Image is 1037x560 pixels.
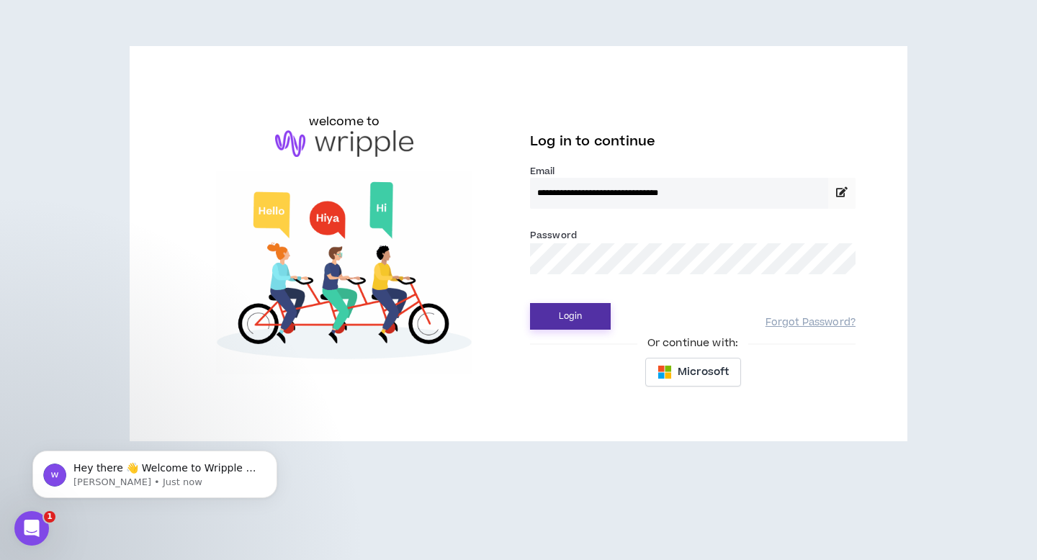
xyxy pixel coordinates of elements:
label: Password [530,229,577,242]
img: Welcome to Wripple [181,171,507,374]
label: Email [530,165,856,178]
button: Microsoft [645,358,741,387]
h6: welcome to [309,113,380,130]
span: Microsoft [678,364,729,380]
iframe: Intercom live chat [14,511,49,546]
a: Forgot Password? [766,316,856,330]
button: Login [530,303,611,330]
img: logo-brand.png [275,130,413,158]
span: Log in to continue [530,132,655,150]
span: 1 [44,511,55,523]
span: Or continue with: [637,335,748,351]
iframe: Intercom notifications message [11,420,299,521]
